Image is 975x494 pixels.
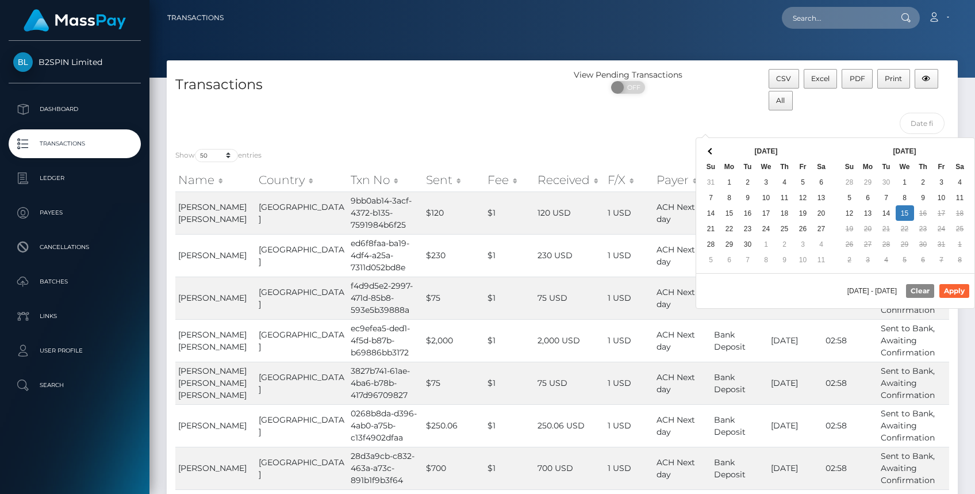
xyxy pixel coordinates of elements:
td: 3827b741-61ae-4ba6-b78b-417d96709827 [348,362,423,404]
td: 11 [951,190,969,205]
td: 1 USD [605,277,653,319]
p: Search [13,377,136,394]
td: 17 [932,205,951,221]
button: Apply [939,284,969,298]
td: 3 [757,174,776,190]
td: 30 [739,236,757,252]
td: [GEOGRAPHIC_DATA] [256,447,348,489]
span: CSV [776,74,791,83]
td: [DATE] [768,362,823,404]
td: 9 [739,190,757,205]
th: Fee: activate to sort column ascending [485,169,535,192]
button: All [769,91,793,110]
td: 6 [812,174,831,190]
a: Transactions [167,6,224,30]
td: 1 [896,174,914,190]
td: [DATE] [768,447,823,489]
span: [PERSON_NAME] [178,463,247,473]
td: $1 [485,362,535,404]
td: 7 [932,252,951,267]
td: 02:58 [823,404,878,447]
td: 30 [914,236,932,252]
p: Cancellations [13,239,136,256]
a: Dashboard [9,95,141,124]
td: 9 [914,190,932,205]
td: 15 [720,205,739,221]
span: ACH Next day [657,415,695,437]
img: B2SPIN Limited [13,52,33,72]
td: 5 [840,190,859,205]
td: 30 [877,174,896,190]
td: 1 USD [605,319,653,362]
th: Fr [794,159,812,174]
td: 21 [877,221,896,236]
button: Clear [906,284,934,298]
td: 3 [859,252,877,267]
select: Showentries [195,149,238,162]
td: $1 [485,447,535,489]
td: 4 [776,174,794,190]
th: Sent: activate to sort column ascending [423,169,484,192]
td: 16 [914,205,932,221]
td: 4 [877,252,896,267]
th: Fr [932,159,951,174]
td: $2,000 [423,319,484,362]
td: 1 [757,236,776,252]
h4: Transactions [175,75,554,95]
td: 02:58 [823,319,878,362]
td: 14 [702,205,720,221]
td: 1 USD [605,192,653,234]
td: 3 [794,236,812,252]
span: OFF [617,81,646,94]
td: 20 [812,205,831,221]
p: Dashboard [13,101,136,118]
td: 1 USD [605,404,653,447]
button: CSV [769,69,799,89]
td: $230 [423,234,484,277]
td: 28d3a9cb-c832-463a-a73c-891b1f9b3f64 [348,447,423,489]
td: 15 [896,205,914,221]
td: 2,000 USD [535,319,605,362]
td: 10 [932,190,951,205]
span: All [776,96,785,105]
td: 23 [914,221,932,236]
td: [DATE] [768,404,823,447]
a: Transactions [9,129,141,158]
td: 25 [951,221,969,236]
td: 6 [859,190,877,205]
td: 24 [932,221,951,236]
input: Date filter [900,113,945,134]
td: 23 [739,221,757,236]
td: 8 [896,190,914,205]
button: Excel [804,69,838,89]
td: [GEOGRAPHIC_DATA] [256,192,348,234]
td: Sent to Bank, Awaiting Confirmation [878,447,949,489]
button: PDF [842,69,873,89]
td: 3 [932,174,951,190]
td: 02:58 [823,362,878,404]
td: 16 [739,205,757,221]
th: [DATE] [859,143,951,159]
td: 22 [896,221,914,236]
td: 1 USD [605,362,653,404]
th: Su [702,159,720,174]
td: Sent to Bank, Awaiting Confirmation [878,404,949,447]
a: Links [9,302,141,331]
td: 27 [859,236,877,252]
span: ACH Next day [657,457,695,480]
td: 0268b8da-d396-4ab0-a75b-c13f4902dfaa [348,404,423,447]
td: 29 [720,236,739,252]
th: Th [776,159,794,174]
td: 19 [840,221,859,236]
td: 14 [877,205,896,221]
td: Bank Deposit [711,319,768,362]
th: Received: activate to sort column ascending [535,169,605,192]
td: 28 [702,236,720,252]
td: 6 [720,252,739,267]
td: $1 [485,277,535,319]
th: [DATE] [720,143,812,159]
td: 2 [840,252,859,267]
th: We [896,159,914,174]
td: 27 [812,221,831,236]
img: MassPay Logo [24,9,126,32]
